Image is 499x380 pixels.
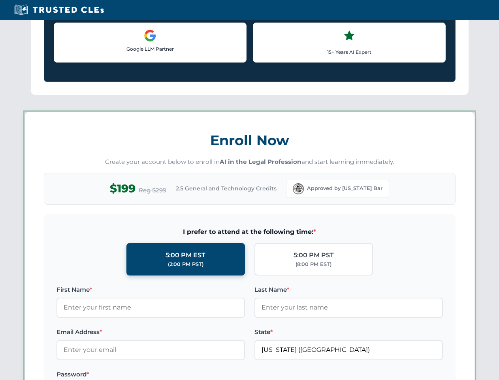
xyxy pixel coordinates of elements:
input: Enter your last name [254,298,443,317]
span: 2.5 General and Technology Credits [176,184,277,193]
div: (2:00 PM PST) [168,260,203,268]
span: I prefer to attend at the following time: [56,227,443,237]
h3: Enroll Now [44,128,456,153]
div: 5:00 PM EST [166,250,205,260]
label: Email Address [56,327,245,337]
input: Enter your first name [56,298,245,317]
label: Password [56,370,245,379]
label: State [254,327,443,337]
label: Last Name [254,285,443,294]
span: $199 [110,180,136,198]
span: Reg $299 [139,186,166,195]
img: Florida Bar [293,183,304,194]
div: 5:00 PM PST [294,250,334,260]
p: Create your account below to enroll in and start learning immediately. [44,158,456,167]
span: Approved by [US_STATE] Bar [307,184,382,192]
p: Google LLM Partner [60,45,240,53]
img: Trusted CLEs [12,4,106,16]
div: (8:00 PM EST) [296,260,331,268]
label: First Name [56,285,245,294]
img: Google [144,29,156,42]
input: Florida (FL) [254,340,443,360]
strong: AI in the Legal Profession [220,158,301,165]
p: 15+ Years AI Expert [260,48,439,56]
input: Enter your email [56,340,245,360]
